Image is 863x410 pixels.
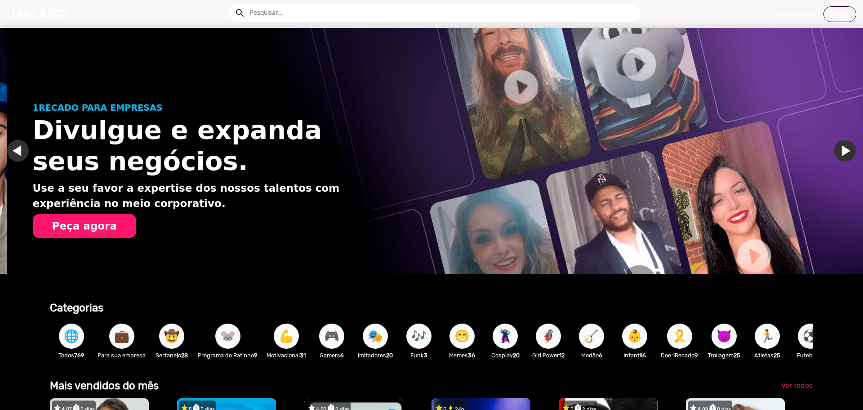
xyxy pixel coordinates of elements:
span: Ver todos [781,381,813,390]
button: ⚽ [798,324,823,349]
b: 9 [694,352,698,359]
b: 3 [424,352,427,359]
b: Categorias [50,302,103,314]
span: 🐭 [220,324,236,349]
button: 🎭 [363,324,388,349]
p: Infantil [618,351,652,360]
b: 6 [642,352,646,359]
span: 🎗️ [672,324,687,349]
span: 💼 [114,324,129,349]
b: 12 [559,352,565,359]
button: Peça agora [33,214,136,238]
b: 31 [300,352,306,359]
span: 🦹🏼‍♀️ [498,324,513,349]
span: 🎮 [324,324,339,349]
span: 😁 [454,324,470,349]
span: 🦸‍♀️ [541,324,556,349]
b: 25 [734,352,740,359]
p: Girl Power [531,351,565,360]
span: ⚽ [803,324,818,349]
p: Atletas [750,351,784,360]
u: Cadastre-se [774,9,816,18]
p: Imitadores [358,351,393,360]
b: 6 [340,352,344,359]
button: 💼 [109,324,134,349]
b: 20 [386,352,393,359]
p: 1RECADO PARA EMPRESAS [33,102,378,115]
b: 25 [774,352,780,359]
button: 😁 [449,324,475,349]
p: Modão [574,351,609,360]
span: 🤠 [164,324,179,349]
span: 🌐 [64,324,79,349]
button: 😈 [712,324,737,349]
button: 🪕 [579,324,604,349]
button: 💪 [274,324,299,349]
b: 6 [599,352,602,359]
button: 🎶 [406,324,431,349]
input: Pesquisar... [243,4,641,22]
b: Mais vendidos do mês [50,379,159,392]
b: 28 [181,352,188,359]
button: Example home icon [231,5,247,20]
p: Memes [445,351,479,360]
button: 🤠 [159,324,184,349]
p: Gamers [315,351,349,360]
button: 🦹🏼‍♀️ [493,324,518,349]
p: Trollagem [707,351,741,360]
p: Use a seu favor a expertise dos nossos talentos com experiência no meio corporativo. [33,180,378,212]
h1: Divulgue e expanda seus negócios. [33,115,378,177]
button: 🎗️ [667,324,692,349]
b: 36 [468,352,475,359]
button: 🎮 [319,324,344,349]
span: 🎭 [368,324,383,349]
button: 🦸‍♀️ [536,324,561,349]
b: 9 [254,352,258,359]
span: 🎶 [411,324,427,349]
p: Motivacional [267,351,306,360]
a: Ir para o próximo slide [841,140,863,162]
span: 😈 [716,324,732,349]
b: 769 [74,352,85,359]
p: Cosplay [488,351,522,360]
button: 🏃 [755,324,780,349]
b: 20 [513,352,520,359]
p: Funk [402,351,436,360]
span: 👶 [627,324,642,349]
p: Sertanejo [155,351,189,360]
span: 🪕 [584,324,599,349]
button: 🌐 [59,324,84,349]
a: Ir para o slide anterior [14,140,36,162]
span: 🏃 [760,324,775,349]
button: 🐭 [215,324,240,349]
button: 👶 [622,324,647,349]
a: Entrar [823,6,856,22]
p: Doe 1Recado [661,351,698,360]
p: Todos [54,351,89,360]
span: 💪 [279,324,294,349]
mat-icon: Example home icon [235,8,245,18]
p: Programa do Ratinho [198,351,258,360]
p: Futebol [793,351,827,360]
p: Para sua empresa [98,351,146,360]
